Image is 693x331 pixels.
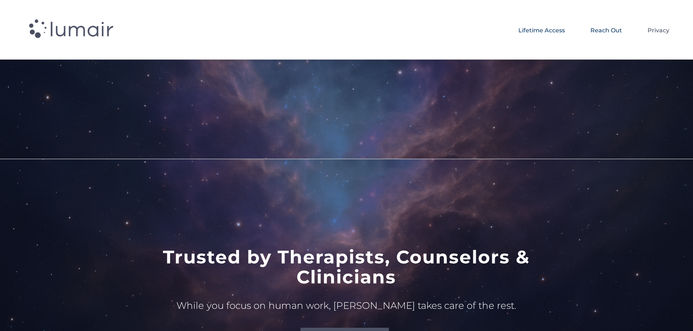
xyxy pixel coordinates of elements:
[134,247,559,287] h1: Trusted by Therapists, Counselors & Clinicians
[590,18,622,41] a: Reach Out
[648,18,669,41] a: Privacy
[518,18,565,41] a: Lifetime Access
[648,24,669,37] span: Privacy
[185,18,669,41] nav: Menu
[590,24,622,37] span: Reach Out
[134,298,559,314] p: While you focus on human work, [PERSON_NAME] takes care of the rest.
[518,24,565,37] span: Lifetime Access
